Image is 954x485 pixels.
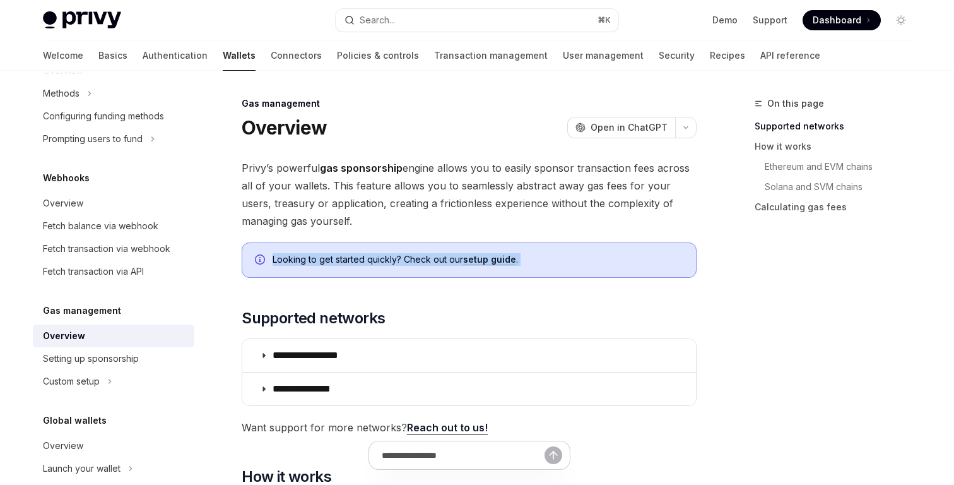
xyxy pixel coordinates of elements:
a: How it works [755,136,921,157]
div: Overview [43,196,83,211]
div: Gas management [242,97,697,110]
button: Send message [545,446,562,464]
a: Demo [712,14,738,27]
a: setup guide [463,254,516,265]
a: Fetch balance via webhook [33,215,194,237]
strong: gas sponsorship [320,162,403,174]
div: Methods [43,86,79,101]
a: User management [563,40,644,71]
a: Wallets [223,40,256,71]
a: Recipes [710,40,745,71]
button: Toggle Custom setup section [33,370,194,393]
a: Security [659,40,695,71]
a: API reference [760,40,820,71]
span: On this page [767,96,824,111]
a: Welcome [43,40,83,71]
div: Configuring funding methods [43,109,164,124]
button: Toggle Prompting users to fund section [33,128,194,150]
span: Looking to get started quickly? Check out our . [273,253,683,266]
a: Ethereum and EVM chains [755,157,921,177]
a: Authentication [143,40,208,71]
a: Calculating gas fees [755,197,921,217]
button: Open search [336,9,618,32]
img: light logo [43,11,121,29]
div: Custom setup [43,374,100,389]
div: Fetch transaction via webhook [43,241,170,256]
div: Fetch balance via webhook [43,219,158,234]
a: Overview [33,325,194,347]
span: ⌘ K [598,15,611,25]
a: Policies & controls [337,40,419,71]
button: Open in ChatGPT [567,117,675,138]
a: Reach out to us! [407,421,488,434]
button: Toggle dark mode [891,10,911,30]
a: Dashboard [803,10,881,30]
h1: Overview [242,116,327,139]
div: Launch your wallet [43,461,121,476]
a: Overview [33,192,194,215]
div: Overview [43,438,83,453]
a: Overview [33,434,194,457]
span: Supported networks [242,308,385,328]
div: Search... [360,13,395,28]
div: Prompting users to fund [43,131,143,147]
a: Basics [98,40,127,71]
h5: Webhooks [43,171,90,186]
a: Supported networks [755,116,921,136]
div: Overview [43,328,85,344]
button: Toggle Methods section [33,82,194,105]
button: Toggle Launch your wallet section [33,457,194,480]
h5: Global wallets [43,413,107,428]
a: Setting up sponsorship [33,347,194,370]
a: Support [753,14,787,27]
a: Fetch transaction via webhook [33,237,194,260]
span: Dashboard [813,14,861,27]
div: Fetch transaction via API [43,264,144,279]
span: Open in ChatGPT [591,121,668,134]
span: Privy’s powerful engine allows you to easily sponsor transaction fees across all of your wallets.... [242,159,697,230]
h5: Gas management [43,303,121,318]
a: Connectors [271,40,322,71]
a: Transaction management [434,40,548,71]
a: Configuring funding methods [33,105,194,128]
span: Want support for more networks? [242,419,697,436]
input: Ask a question... [382,441,545,469]
svg: Info [255,254,268,267]
a: Fetch transaction via API [33,260,194,283]
a: Solana and SVM chains [755,177,921,197]
div: Setting up sponsorship [43,351,139,366]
